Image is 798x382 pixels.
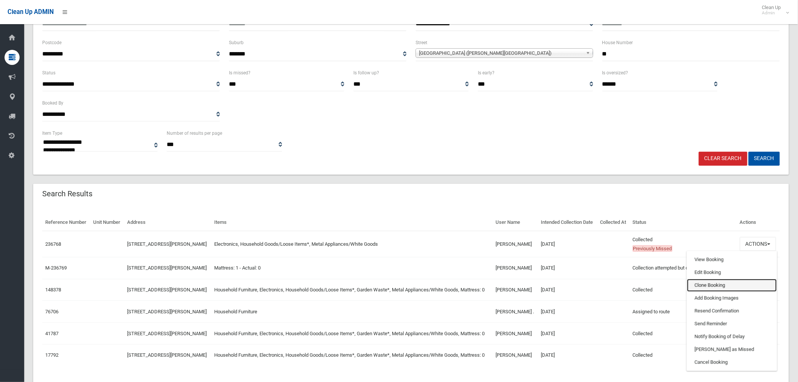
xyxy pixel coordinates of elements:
a: Cancel Booking [687,356,777,369]
label: Suburb [229,39,244,47]
td: [DATE] [538,257,597,279]
a: [STREET_ADDRESS][PERSON_NAME] [127,331,207,336]
label: Is follow up? [353,69,379,77]
th: User Name [493,214,538,231]
td: [PERSON_NAME] [493,345,538,366]
th: Actions [737,214,780,231]
td: [DATE] [538,301,597,323]
label: Street [416,39,427,47]
label: Is missed? [229,69,250,77]
a: Notify Booking of Delay [687,330,777,343]
a: Clear Search [699,152,747,166]
span: Clean Up [758,5,789,16]
th: Unit Number [90,214,124,231]
td: [PERSON_NAME] [493,279,538,301]
a: Edit Booking [687,266,777,279]
td: Collected [630,345,737,366]
td: Collected [630,323,737,345]
td: [PERSON_NAME] [493,257,538,279]
header: Search Results [33,186,101,201]
a: 236768 [45,241,61,247]
a: Add Booking Images [687,292,777,305]
a: Send Reminder [687,317,777,330]
label: Is oversized? [602,69,628,77]
a: [STREET_ADDRESS][PERSON_NAME] [127,265,207,271]
td: [DATE] [538,231,597,257]
a: View Booking [687,253,777,266]
th: Status [630,214,737,231]
td: Mattress: 1 - Actual: 0 [211,257,493,279]
label: Item Type [42,129,62,137]
a: 41787 [45,331,58,336]
span: Clean Up ADMIN [8,8,54,15]
th: Address [124,214,211,231]
a: 148378 [45,287,61,293]
td: Collection attempted but driver reported issues [630,257,737,279]
td: Electronics, Household Goods/Loose Items*, Metal Appliances/White Goods [211,231,493,257]
small: Admin [762,10,781,16]
td: [PERSON_NAME] [493,323,538,345]
td: [DATE] [538,323,597,345]
td: Collected [630,279,737,301]
button: Actions [740,237,776,251]
th: Items [211,214,493,231]
td: [DATE] [538,345,597,366]
span: Previously Missed [633,245,672,252]
label: Booked By [42,99,63,107]
a: 17792 [45,352,58,358]
td: Household Furniture, Electronics, Household Goods/Loose Items*, Garden Waste*, Metal Appliances/W... [211,345,493,366]
label: Is early? [478,69,494,77]
a: [STREET_ADDRESS][PERSON_NAME] [127,309,207,314]
td: Household Furniture, Electronics, Household Goods/Loose Items*, Garden Waste*, Metal Appliances/W... [211,279,493,301]
a: [PERSON_NAME] as Missed [687,343,777,356]
label: House Number [602,39,633,47]
th: Collected At [597,214,630,231]
td: Collected [630,231,737,257]
label: Postcode [42,39,61,47]
th: Reference Number [42,214,90,231]
span: [GEOGRAPHIC_DATA] ([PERSON_NAME][GEOGRAPHIC_DATA]) [419,49,583,58]
th: Intended Collection Date [538,214,597,231]
label: Status [42,69,55,77]
td: [PERSON_NAME] [493,231,538,257]
td: Household Furniture [211,301,493,323]
a: [STREET_ADDRESS][PERSON_NAME] [127,287,207,293]
a: M-236769 [45,265,67,271]
a: [STREET_ADDRESS][PERSON_NAME] [127,241,207,247]
td: Household Furniture, Electronics, Household Goods/Loose Items*, Garden Waste*, Metal Appliances/W... [211,323,493,345]
label: Number of results per page [167,129,222,137]
a: Clone Booking [687,279,777,292]
td: [PERSON_NAME] . [493,301,538,323]
a: 76706 [45,309,58,314]
a: [STREET_ADDRESS][PERSON_NAME] [127,352,207,358]
td: [DATE] [538,279,597,301]
button: Search [749,152,780,166]
a: Resend Confirmation [687,305,777,317]
td: Assigned to route [630,301,737,323]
